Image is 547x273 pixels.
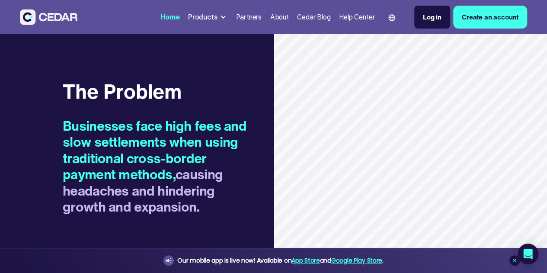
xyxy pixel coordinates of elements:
[63,115,246,183] span: Businesses face high fees and slow settlements when using traditional cross-border payment methods,
[297,12,330,22] div: Cedar Blog
[291,256,320,265] a: App Store
[185,9,231,26] div: Products
[188,12,218,22] div: Products
[160,12,179,22] div: Home
[233,8,265,26] a: Partners
[423,12,441,22] div: Log in
[453,6,527,29] a: Create an account
[270,12,289,22] div: About
[294,8,334,26] a: Cedar Blog
[414,6,450,29] a: Log in
[388,14,395,21] img: world icon
[518,244,538,264] div: Open Intercom Messenger
[339,12,374,22] div: Help Center
[157,8,183,26] a: Home
[63,117,253,214] h2: causing headaches and hindering growth and expansion.
[267,8,292,26] a: About
[165,257,172,264] img: announcement
[236,12,262,22] div: Partners
[331,256,382,265] a: Google Play Store
[177,255,383,266] div: Our mobile app is live now! Available on and .
[336,8,378,26] a: Help Center
[63,79,253,103] h3: The Problem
